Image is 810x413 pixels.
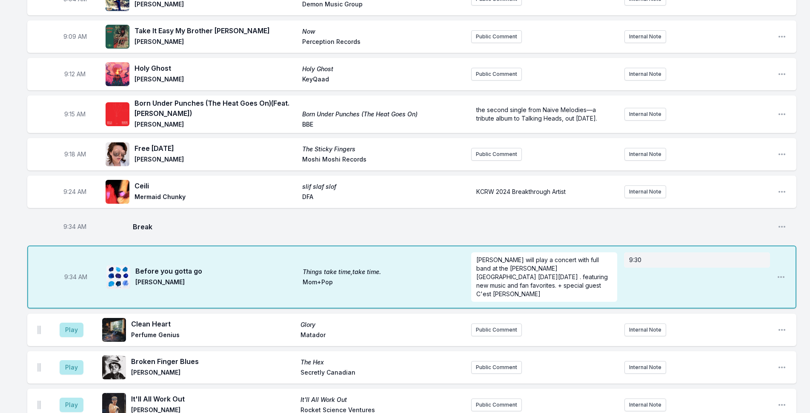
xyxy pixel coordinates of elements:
img: Holy Ghost [106,62,129,86]
span: [PERSON_NAME] [135,155,297,165]
span: BBE [302,120,465,130]
button: Public Comment [471,148,522,161]
span: Clean Heart [131,319,295,329]
button: Open playlist item options [778,188,786,196]
span: Holy Ghost [302,65,465,73]
button: Open playlist item options [778,32,786,41]
button: Public Comment [471,30,522,43]
span: Ceili [135,181,297,191]
button: Open playlist item options [777,273,785,281]
span: Perception Records [302,38,465,48]
button: Play [60,360,83,375]
span: Timestamp [63,188,86,196]
button: Open playlist item options [778,110,786,118]
span: Timestamp [64,110,86,118]
span: Broken Finger Blues [131,356,295,367]
img: Born Under Punches (The Heat Goes On) [106,102,129,126]
span: Moshi Moshi Records [302,155,465,165]
span: The Hex [301,358,465,367]
button: Internal Note [624,185,666,198]
button: Internal Note [624,323,666,336]
span: Things take time,take time. [303,268,465,276]
button: Play [60,323,83,337]
span: [PERSON_NAME] [135,38,297,48]
span: It'll All Work Out [301,396,465,404]
span: [PERSON_NAME] [135,278,298,288]
span: slif slaf slof [302,182,465,191]
button: Public Comment [471,399,522,411]
button: Internal Note [624,68,666,81]
span: It'll All Work Out [131,394,295,404]
span: Timestamp [63,222,86,231]
span: Timestamp [64,273,87,281]
span: [PERSON_NAME] [135,75,297,85]
img: The Sticky Fingers [106,142,129,166]
button: Public Comment [471,361,522,374]
button: Internal Note [624,399,666,411]
button: Open playlist item options [778,222,786,231]
span: Secretly Canadian [301,368,465,378]
button: Open playlist item options [778,70,786,78]
span: The Sticky Fingers [302,145,465,153]
span: Holy Ghost [135,63,297,73]
img: Things take time,take time. [106,265,130,289]
span: Born Under Punches (The Heat Goes On) [302,110,465,118]
button: Internal Note [624,148,666,161]
button: Open playlist item options [778,363,786,372]
span: Matador [301,331,465,341]
img: The Hex [102,355,126,379]
img: Drag Handle [37,401,41,409]
span: Perfume Genius [131,331,295,341]
span: 9:30 [629,256,641,263]
span: Timestamp [64,150,86,159]
span: Before you gotta go [135,266,298,276]
img: Now [106,25,129,49]
img: Glory [102,318,126,342]
button: Public Comment [471,68,522,81]
span: Timestamp [63,32,87,41]
span: Take It Easy My Brother [PERSON_NAME] [135,26,297,36]
span: Now [302,27,465,36]
button: Public Comment [471,323,522,336]
span: Born Under Punches (The Heat Goes On) (Feat. [PERSON_NAME]) [135,98,297,118]
span: Timestamp [64,70,86,78]
span: the second single from Naive Melodies—a tribute album to Talking Heads, out [DATE]. [476,106,598,122]
button: Open playlist item options [778,326,786,334]
span: [PERSON_NAME] [135,120,297,130]
span: Mom+Pop [303,278,465,288]
img: slif slaf slof [106,180,129,204]
button: Open playlist item options [778,150,786,159]
button: Play [60,398,83,412]
img: Drag Handle [37,363,41,372]
button: Internal Note [624,108,666,121]
span: [PERSON_NAME] [131,368,295,378]
span: [PERSON_NAME] will play a concert with full band at the [PERSON_NAME][GEOGRAPHIC_DATA] [DATE][DAT... [476,256,610,297]
span: KeyQaad [302,75,465,85]
button: Internal Note [624,361,666,374]
span: Break [133,222,771,232]
button: Internal Note [624,30,666,43]
span: KCRW 2024 Breakthrough Artist [476,188,566,195]
span: Free [DATE] [135,143,297,153]
span: Mermaid Chunky [135,193,297,203]
span: Glory [301,321,465,329]
button: Open playlist item options [778,401,786,409]
span: DFA [302,193,465,203]
img: Drag Handle [37,326,41,334]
